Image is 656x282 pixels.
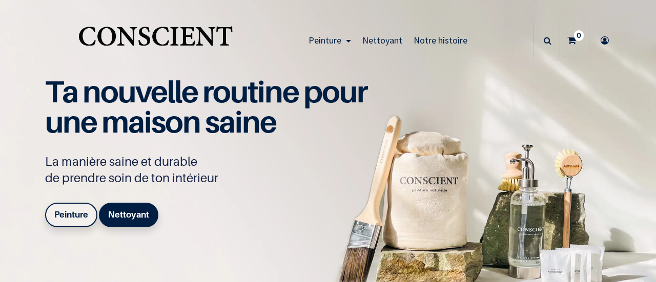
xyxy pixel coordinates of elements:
span: Nettoyant [362,34,402,46]
a: Peinture [303,23,357,58]
a: Nettoyant [99,203,158,227]
b: Nettoyant [108,209,149,220]
b: Peinture [54,209,88,220]
span: Peinture [309,34,341,46]
a: Peinture [45,203,97,227]
a: Logo of Conscient [76,20,235,61]
img: Conscient [76,20,235,61]
span: Notre histoire [414,34,467,46]
span: Ta nouvelle routine pour une maison saine [45,73,367,140]
p: La manière saine et durable de prendre soin de ton intérieur [45,154,378,186]
sup: 0 [574,30,584,40]
a: 0 [560,23,589,58]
